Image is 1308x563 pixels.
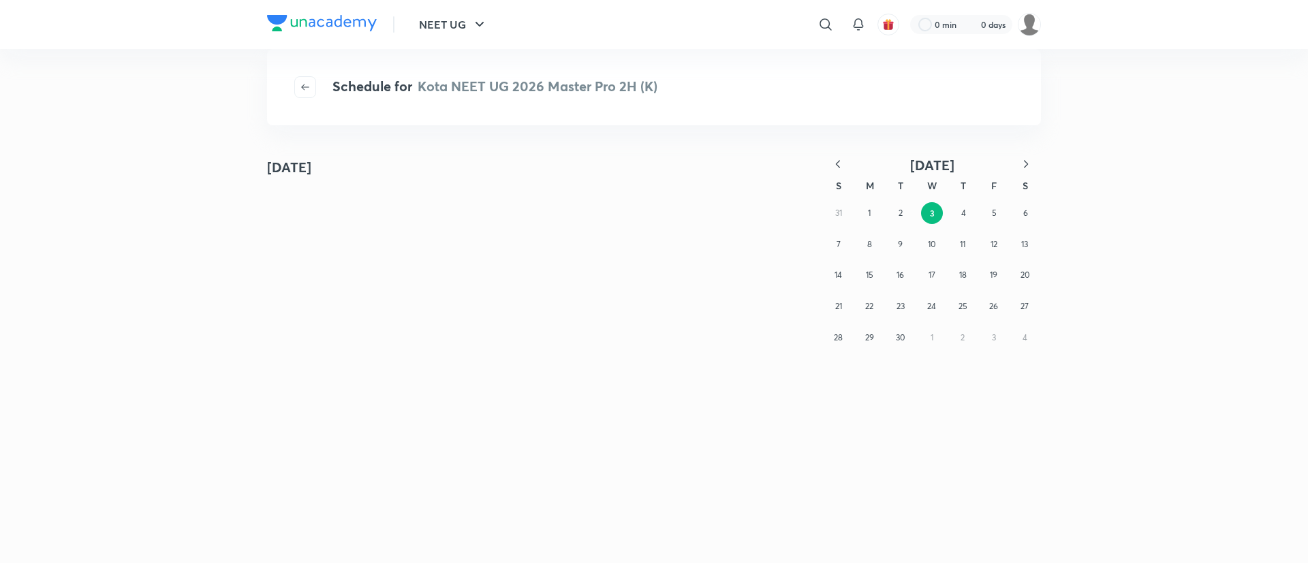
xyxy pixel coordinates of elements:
[929,270,935,280] abbr: September 17, 2025
[1021,239,1028,249] abbr: September 13, 2025
[989,301,998,311] abbr: September 26, 2025
[952,202,974,224] button: September 4, 2025
[959,301,967,311] abbr: September 25, 2025
[267,15,377,31] img: Company Logo
[890,264,912,286] button: September 16, 2025
[961,179,966,192] abbr: Thursday
[1014,202,1036,224] button: September 6, 2025
[890,234,912,255] button: September 9, 2025
[835,301,842,311] abbr: September 21, 2025
[1018,13,1041,36] img: Shahrukh Ansari
[877,14,899,35] button: avatar
[828,327,850,349] button: September 28, 2025
[897,270,904,280] abbr: September 16, 2025
[1014,234,1035,255] button: September 13, 2025
[960,239,965,249] abbr: September 11, 2025
[910,156,954,174] span: [DATE]
[828,234,850,255] button: September 7, 2025
[959,270,967,280] abbr: September 18, 2025
[1014,295,1035,317] button: September 27, 2025
[898,239,903,249] abbr: September 9, 2025
[858,234,880,255] button: September 8, 2025
[921,234,943,255] button: September 10, 2025
[837,239,841,249] abbr: September 7, 2025
[865,332,874,342] abbr: September 29, 2025
[1021,270,1029,280] abbr: September 20, 2025
[921,202,943,224] button: September 3, 2025
[927,179,937,192] abbr: Wednesday
[836,179,841,192] abbr: Sunday
[983,234,1005,255] button: September 12, 2025
[983,264,1005,286] button: September 19, 2025
[853,157,1011,174] button: [DATE]
[332,76,657,98] h4: Schedule for
[835,270,842,280] abbr: September 14, 2025
[927,301,936,311] abbr: September 24, 2025
[930,208,935,219] abbr: September 3, 2025
[921,264,943,286] button: September 17, 2025
[1014,264,1035,286] button: September 20, 2025
[858,327,880,349] button: September 29, 2025
[965,18,978,31] img: streak
[991,179,997,192] abbr: Friday
[990,270,997,280] abbr: September 19, 2025
[899,208,903,218] abbr: September 2, 2025
[984,202,1006,224] button: September 5, 2025
[1021,301,1029,311] abbr: September 27, 2025
[991,239,997,249] abbr: September 12, 2025
[952,234,974,255] button: September 11, 2025
[866,179,874,192] abbr: Monday
[868,208,871,218] abbr: September 1, 2025
[858,295,880,317] button: September 22, 2025
[267,15,377,35] a: Company Logo
[858,264,880,286] button: September 15, 2025
[411,11,496,38] button: NEET UG
[865,301,873,311] abbr: September 22, 2025
[952,264,974,286] button: September 18, 2025
[834,332,843,342] abbr: September 28, 2025
[952,295,974,317] button: September 25, 2025
[858,202,880,224] button: September 1, 2025
[828,295,850,317] button: September 21, 2025
[867,239,872,249] abbr: September 8, 2025
[890,295,912,317] button: September 23, 2025
[267,157,311,178] h4: [DATE]
[1023,179,1028,192] abbr: Saturday
[890,327,912,349] button: September 30, 2025
[882,18,894,31] img: avatar
[896,332,905,342] abbr: September 30, 2025
[1023,208,1028,218] abbr: September 6, 2025
[418,77,657,95] span: Kota NEET UG 2026 Master Pro 2H (K)
[928,239,935,249] abbr: September 10, 2025
[898,179,903,192] abbr: Tuesday
[961,208,966,218] abbr: September 4, 2025
[992,208,997,218] abbr: September 5, 2025
[890,202,912,224] button: September 2, 2025
[983,295,1005,317] button: September 26, 2025
[866,270,873,280] abbr: September 15, 2025
[921,295,943,317] button: September 24, 2025
[897,301,905,311] abbr: September 23, 2025
[828,264,850,286] button: September 14, 2025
